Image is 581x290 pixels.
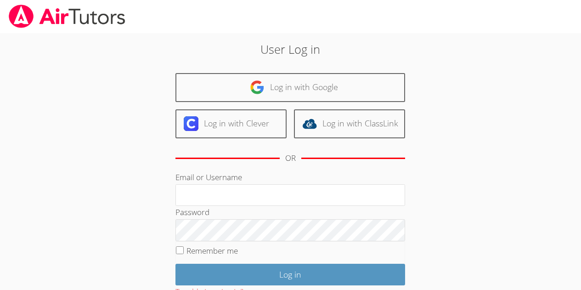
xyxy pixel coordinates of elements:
[184,116,198,131] img: clever-logo-6eab21bc6e7a338710f1a6ff85c0baf02591cd810cc4098c63d3a4b26e2feb20.svg
[302,116,317,131] img: classlink-logo-d6bb404cc1216ec64c9a2012d9dc4662098be43eaf13dc465df04b49fa7ab582.svg
[175,264,405,285] input: Log in
[134,40,447,58] h2: User Log in
[285,152,296,165] div: OR
[8,5,126,28] img: airtutors_banner-c4298cdbf04f3fff15de1276eac7730deb9818008684d7c2e4769d2f7ddbe033.png
[175,172,242,182] label: Email or Username
[175,73,405,102] a: Log in with Google
[294,109,405,138] a: Log in with ClassLink
[250,80,265,95] img: google-logo-50288ca7cdecda66e5e0955fdab243c47b7ad437acaf1139b6f446037453330a.svg
[175,207,209,217] label: Password
[186,245,238,256] label: Remember me
[175,109,287,138] a: Log in with Clever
